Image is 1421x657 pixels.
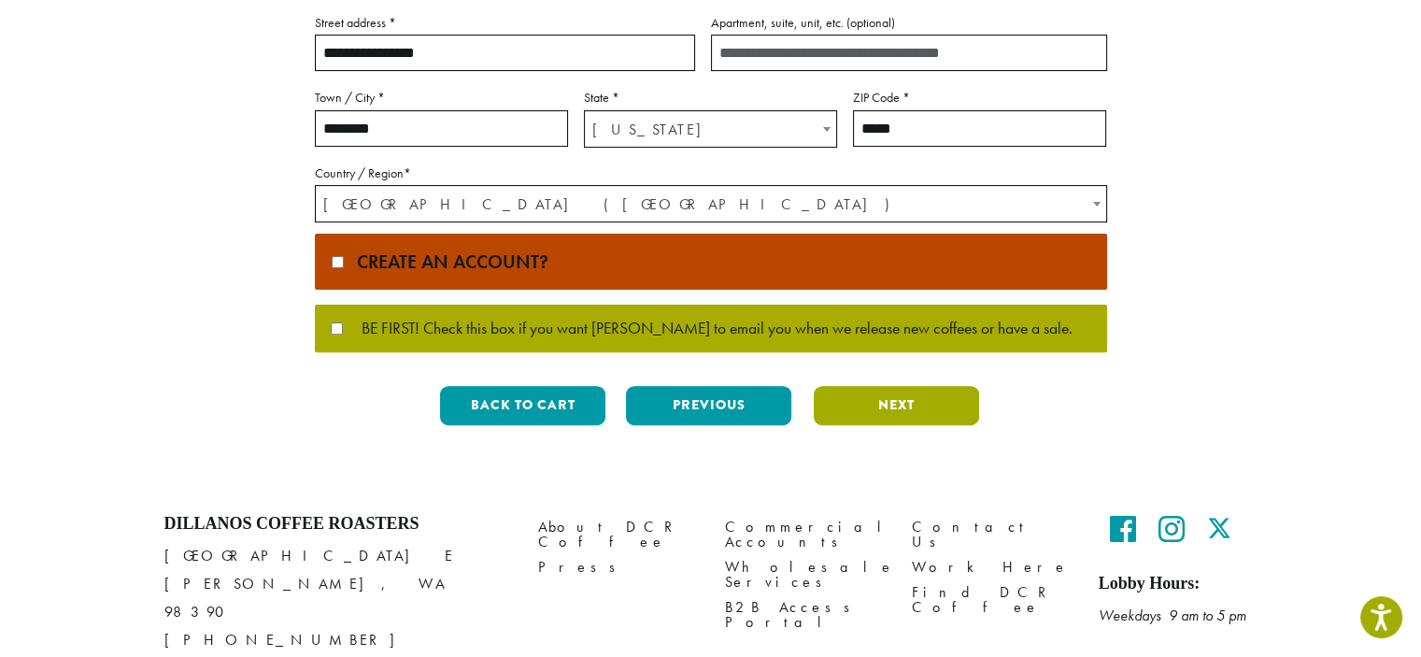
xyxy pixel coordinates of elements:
h5: Lobby Hours: [1099,574,1258,594]
a: About DCR Coffee [538,514,697,554]
button: Next [814,386,979,425]
em: Weekdays 9 am to 5 pm [1099,606,1246,625]
label: ZIP Code [853,86,1106,109]
a: Wholesale Services [725,555,884,595]
a: Contact Us [912,514,1071,554]
label: State [584,86,837,109]
p: [GEOGRAPHIC_DATA] E [PERSON_NAME], WA 98390 [PHONE_NUMBER] [164,542,510,654]
label: Street address [315,11,695,35]
a: Press [538,555,697,580]
label: Town / City [315,86,568,109]
span: (optional) [846,14,895,31]
span: Create an account? [348,250,548,274]
button: Back to cart [440,386,605,425]
span: Washington [585,111,836,148]
input: BE FIRST! Check this box if you want [PERSON_NAME] to email you when we release new coffees or ha... [331,322,343,335]
a: Find DCR Coffee [912,580,1071,621]
a: Commercial Accounts [725,514,884,554]
span: State [584,110,837,148]
label: Apartment, suite, unit, etc. [711,11,1107,35]
span: Country / Region [315,185,1107,222]
a: Work Here [912,555,1071,580]
a: B2B Access Portal [725,595,884,636]
input: Create an account? [332,256,344,268]
h4: Dillanos Coffee Roasters [164,514,510,535]
span: United States (US) [316,186,1106,222]
button: Previous [626,386,791,425]
span: BE FIRST! Check this box if you want [PERSON_NAME] to email you when we release new coffees or ha... [343,321,1073,337]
